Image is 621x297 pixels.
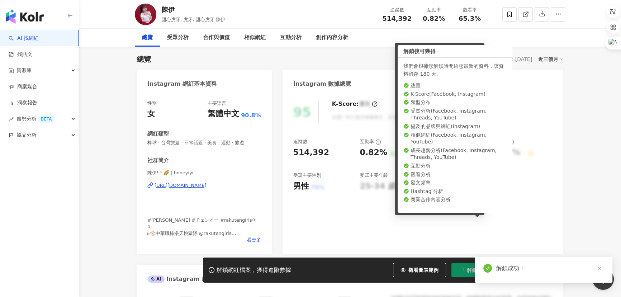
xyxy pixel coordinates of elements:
span: 資源庫 [16,62,32,79]
div: 追蹤數 [382,6,412,14]
div: K-Score : [332,100,378,108]
span: 看更多 [247,237,261,243]
span: close [597,266,602,271]
span: 65.3% [459,15,481,22]
div: 互動分析 [280,33,302,42]
div: 65.3% [426,147,454,158]
div: 互動率 [420,6,447,14]
span: 甜心虎牙, 虎牙, 甜心虎牙-陳伊 [162,17,225,22]
div: 觀看率 [426,138,447,145]
img: KOL Avatar [135,4,156,25]
button: 解鎖 [451,263,484,277]
span: rise [9,117,14,122]
a: 商案媒合 [9,83,37,90]
span: 陳伊¹ ¹ 🌈 | bobeyiyi [147,170,261,176]
div: BETA [38,115,54,123]
div: Instagram 網紅基本資料 [147,80,217,88]
div: [URL][DOMAIN_NAME] [155,182,207,189]
span: 0.82% [423,15,445,22]
span: 514,392 [382,15,412,22]
span: 解鎖 [467,267,477,273]
div: 解鎖成功！ [496,264,604,273]
div: 漲粉率 [493,138,514,145]
div: 總覽 [142,33,153,42]
div: 商業合作內容覆蓋比例 [426,172,473,179]
div: 解鎖網紅檔案，獲得進階數據 [217,267,291,274]
div: 繁體中文 [208,108,239,119]
span: 觀看圖表範例 [408,267,439,273]
span: loading [458,267,465,274]
div: 女 [147,108,155,119]
span: #[PERSON_NAME] #チェンイー #rakutengirls이이 ▹⚾️中華職棒樂天桃猿隊 @rakutengirls ▹🏐台中連莊職業排球隊 @ws_little_witches ▹... [147,217,257,262]
img: logo [6,9,44,24]
div: Instagram 數據總覽 [293,80,351,88]
div: 觀看率 [456,6,483,14]
div: 受眾主要性別 [293,172,321,179]
div: 社群簡介 [147,157,169,164]
div: 受眾分析 [167,33,189,42]
div: 性別 [147,100,157,107]
div: 相似網紅 [244,33,266,42]
span: 趨勢分析 [16,111,54,127]
a: 找貼文 [9,51,32,58]
div: 總覽 [137,54,151,64]
div: 追蹤數 [293,138,307,145]
span: 棒球 · 台灣旅遊 · 日常話題 · 美食 · 運動 · 旅遊 [147,140,261,146]
div: 近三個月 [538,55,563,64]
div: 0.82% [360,147,387,158]
button: 觀看圖表範例 [393,263,446,277]
div: 主要語言 [208,100,226,107]
div: 最後更新日期：[DATE] [480,56,532,62]
div: 男性 [293,181,309,192]
span: check-circle [483,264,492,273]
div: 網紅類型 [147,130,169,138]
a: [URL][DOMAIN_NAME] [147,182,261,189]
span: 90.8% [241,112,261,119]
div: 陳伊 [162,5,225,14]
div: 514,392 [293,147,329,158]
div: 受眾主要年齡 [360,172,388,179]
div: 互動率 [360,138,381,145]
a: searchAI 找網紅 [9,35,39,42]
span: 競品分析 [16,127,37,143]
a: 洞察報告 [9,99,37,107]
div: 創作內容分析 [316,33,348,42]
div: 合作與價值 [203,33,230,42]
